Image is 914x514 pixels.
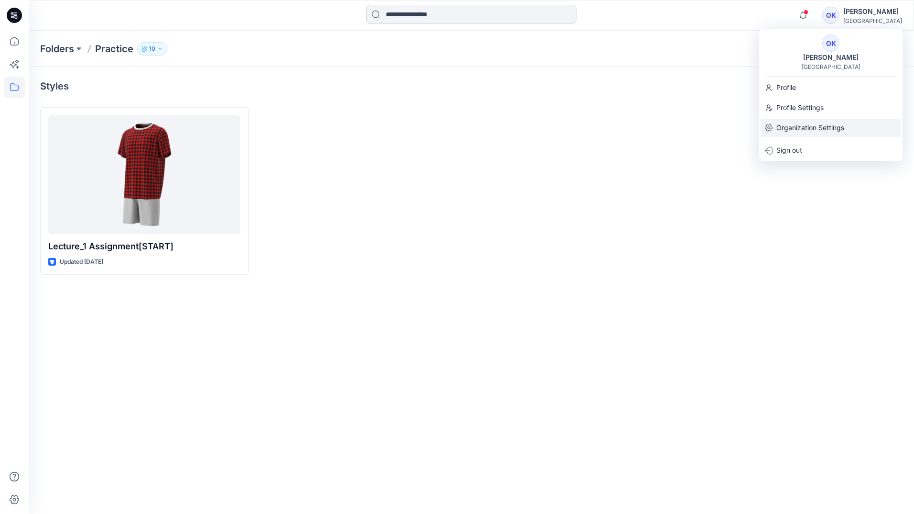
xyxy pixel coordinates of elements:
[759,78,903,97] a: Profile
[843,6,902,17] div: [PERSON_NAME]
[759,99,903,117] a: Profile Settings
[802,63,860,70] div: [GEOGRAPHIC_DATA]
[48,240,240,253] p: Lecture_1 Assignment[START]
[60,257,103,267] p: Updated [DATE]
[149,44,155,54] p: 10
[822,34,839,52] div: OK
[776,78,796,97] p: Profile
[776,141,802,159] p: Sign out
[776,99,824,117] p: Profile Settings
[843,17,902,24] div: [GEOGRAPHIC_DATA]
[776,119,844,137] p: Organization Settings
[137,42,167,56] button: 10
[797,52,864,63] div: [PERSON_NAME]
[40,80,69,92] h4: Styles
[48,115,240,234] a: Lecture_1 Assignment[START]
[822,7,839,24] div: OK
[95,42,133,56] p: Practice
[759,119,903,137] a: Organization Settings
[40,42,74,56] a: Folders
